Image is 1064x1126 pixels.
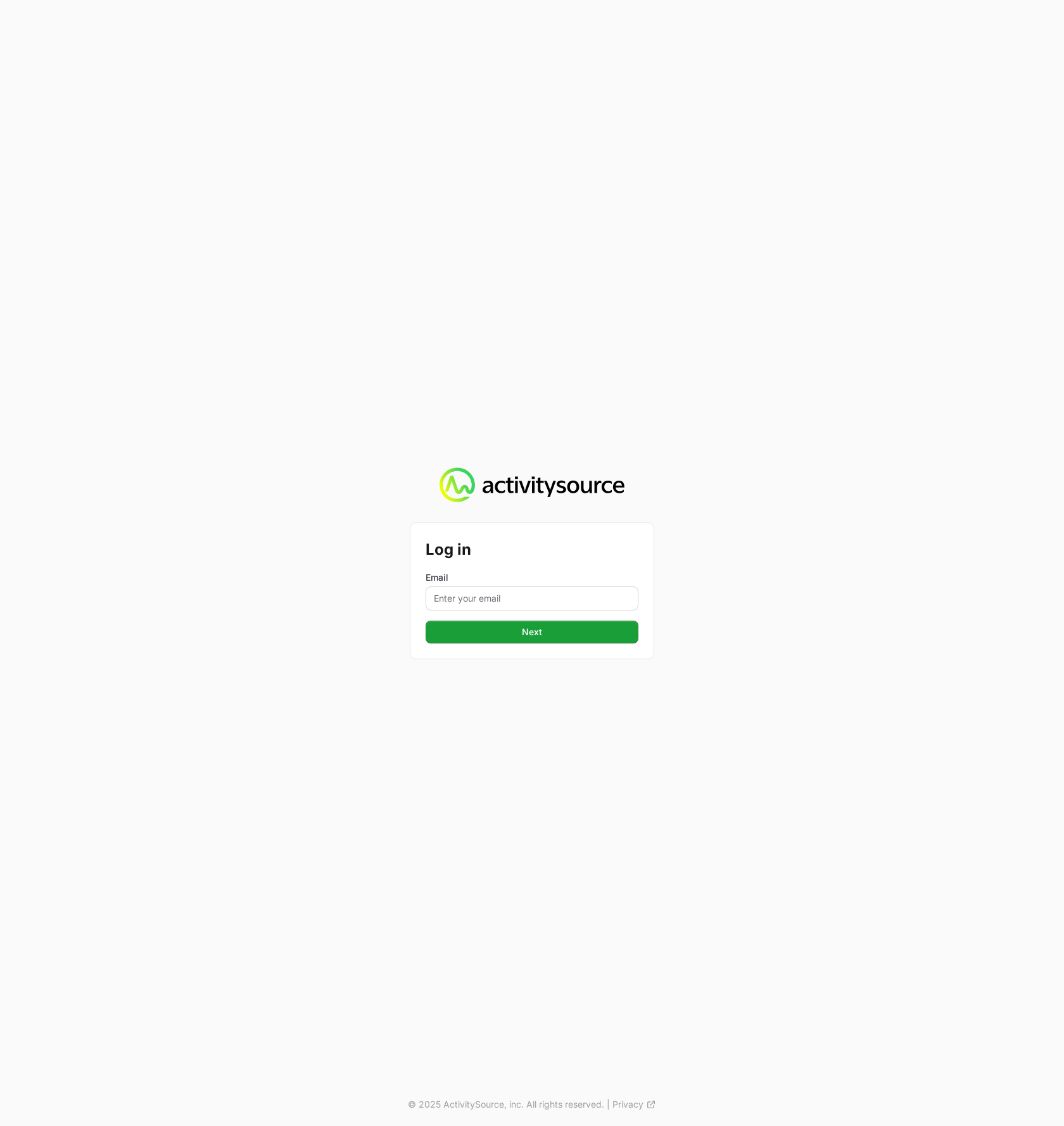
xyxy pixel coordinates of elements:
img: Activity Source [440,467,624,503]
span: Next [433,624,631,640]
label: Email [426,571,638,584]
span: | [607,1098,610,1111]
button: Next [426,621,638,643]
h2: Log in [426,538,638,561]
input: Enter your email [426,586,638,610]
a: Privacy [612,1098,656,1111]
p: © 2025 ActivitySource, inc. All rights reserved. [408,1098,604,1111]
